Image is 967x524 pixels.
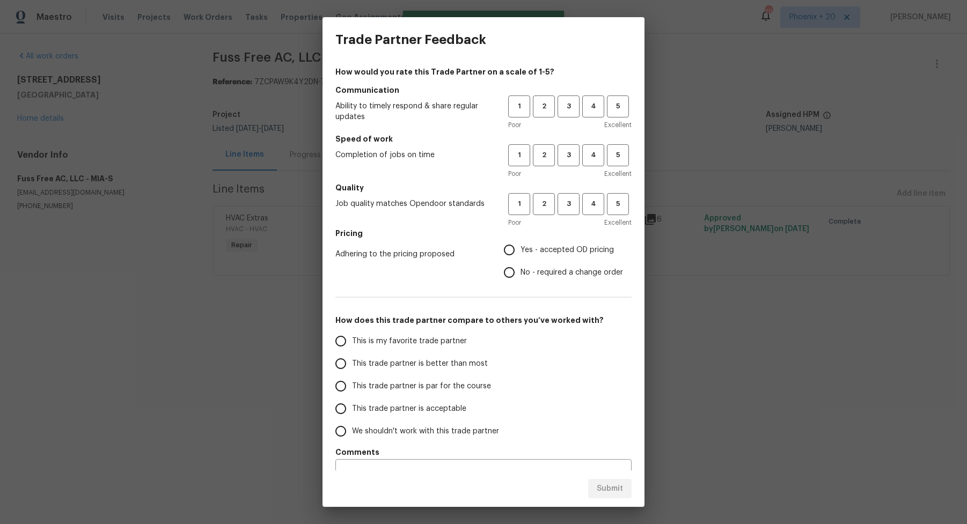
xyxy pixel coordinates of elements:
[521,267,623,278] span: No - required a change order
[534,149,554,161] span: 2
[335,101,491,122] span: Ability to timely respond & share regular updates
[534,100,554,113] span: 2
[559,149,578,161] span: 3
[608,198,628,210] span: 5
[558,193,580,215] button: 3
[335,134,632,144] h5: Speed of work
[335,198,491,209] span: Job quality matches Opendoor standards
[335,330,632,442] div: How does this trade partner compare to others you’ve worked with?
[607,95,629,117] button: 5
[508,217,521,228] span: Poor
[521,245,614,256] span: Yes - accepted OD pricing
[504,239,632,284] div: Pricing
[583,198,603,210] span: 4
[352,336,467,347] span: This is my favorite trade partner
[604,217,632,228] span: Excellent
[508,168,521,179] span: Poor
[335,67,632,77] h4: How would you rate this Trade Partner on a scale of 1-5?
[508,193,530,215] button: 1
[582,95,604,117] button: 4
[335,32,486,47] h3: Trade Partner Feedback
[582,193,604,215] button: 4
[559,198,578,210] span: 3
[335,249,487,260] span: Adhering to the pricing proposed
[607,144,629,166] button: 5
[508,120,521,130] span: Poor
[533,95,555,117] button: 2
[604,168,632,179] span: Excellent
[533,193,555,215] button: 2
[352,403,466,415] span: This trade partner is acceptable
[558,95,580,117] button: 3
[335,315,632,326] h5: How does this trade partner compare to others you’ve worked with?
[335,447,632,457] h5: Comments
[335,228,632,239] h5: Pricing
[352,381,491,392] span: This trade partner is par for the course
[335,150,491,160] span: Completion of jobs on time
[582,144,604,166] button: 4
[335,85,632,95] h5: Communication
[352,358,488,370] span: This trade partner is better than most
[509,198,529,210] span: 1
[607,193,629,215] button: 5
[509,100,529,113] span: 1
[508,95,530,117] button: 1
[508,144,530,166] button: 1
[608,149,628,161] span: 5
[558,144,580,166] button: 3
[533,144,555,166] button: 2
[583,100,603,113] span: 4
[534,198,554,210] span: 2
[335,182,632,193] h5: Quality
[583,149,603,161] span: 4
[608,100,628,113] span: 5
[604,120,632,130] span: Excellent
[509,149,529,161] span: 1
[352,426,499,437] span: We shouldn't work with this trade partner
[559,100,578,113] span: 3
